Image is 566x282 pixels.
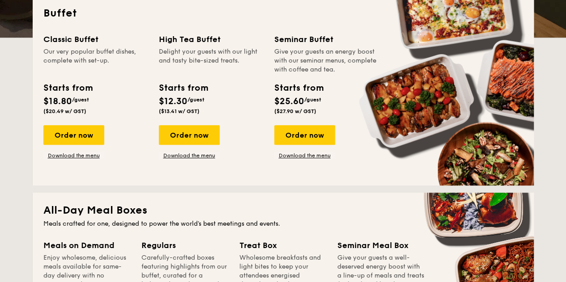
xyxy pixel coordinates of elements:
[43,81,92,95] div: Starts from
[72,97,89,103] span: /guest
[159,96,187,107] span: $12.30
[43,239,131,252] div: Meals on Demand
[159,33,264,46] div: High Tea Buffet
[43,152,104,159] a: Download the menu
[43,96,72,107] span: $18.80
[187,97,204,103] span: /guest
[274,81,323,95] div: Starts from
[43,108,86,114] span: ($20.49 w/ GST)
[239,239,327,252] div: Treat Box
[274,152,335,159] a: Download the menu
[159,81,208,95] div: Starts from
[141,239,229,252] div: Regulars
[274,125,335,145] div: Order now
[43,125,104,145] div: Order now
[274,108,316,114] span: ($27.90 w/ GST)
[43,33,148,46] div: Classic Buffet
[159,47,264,74] div: Delight your guests with our light and tasty bite-sized treats.
[159,152,220,159] a: Download the menu
[274,47,379,74] div: Give your guests an energy boost with our seminar menus, complete with coffee and tea.
[304,97,321,103] span: /guest
[159,125,220,145] div: Order now
[43,203,523,218] h2: All-Day Meal Boxes
[337,239,425,252] div: Seminar Meal Box
[274,33,379,46] div: Seminar Buffet
[43,219,523,228] div: Meals crafted for one, designed to power the world's best meetings and events.
[274,96,304,107] span: $25.60
[43,47,148,74] div: Our very popular buffet dishes, complete with set-up.
[43,6,523,21] h2: Buffet
[159,108,200,114] span: ($13.41 w/ GST)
